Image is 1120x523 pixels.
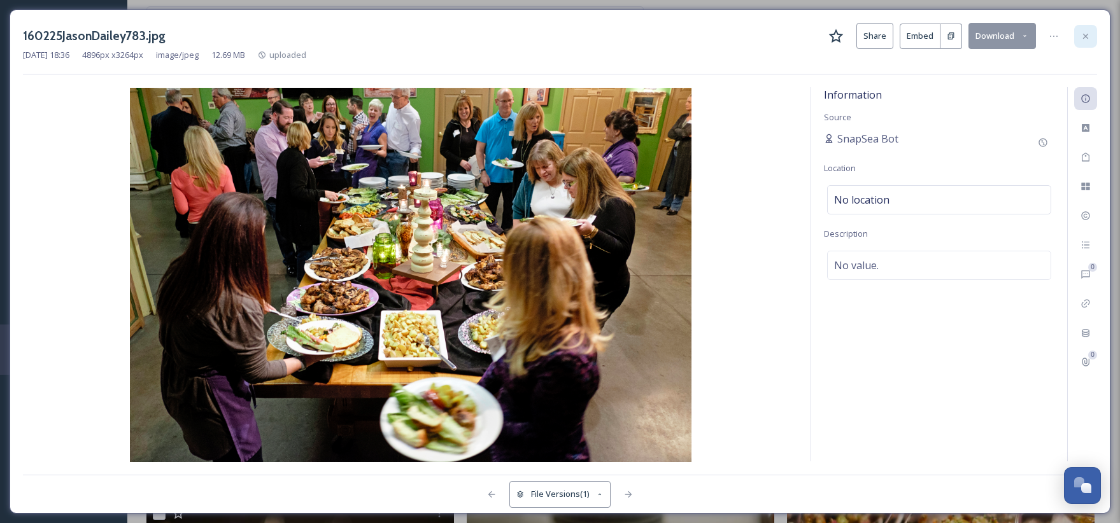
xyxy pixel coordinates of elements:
[900,24,940,49] button: Embed
[856,23,893,49] button: Share
[968,23,1036,49] button: Download
[1064,467,1101,504] button: Open Chat
[82,49,143,61] span: 4896 px x 3264 px
[156,49,199,61] span: image/jpeg
[23,49,69,61] span: [DATE] 18:36
[834,192,890,207] span: No location
[824,111,851,123] span: Source
[509,481,611,507] button: File Versions(1)
[1088,263,1097,272] div: 0
[269,49,306,60] span: uploaded
[23,88,798,462] img: 1Zj3MMPe5Li189cE48IO4JH9ZEc1Qx_1c.jpg
[837,131,898,146] span: SnapSea Bot
[834,258,879,273] span: No value.
[211,49,245,61] span: 12.69 MB
[1088,351,1097,359] div: 0
[824,162,856,174] span: Location
[824,88,882,102] span: Information
[23,27,166,45] h3: 160225JasonDailey783.jpg
[824,228,868,239] span: Description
